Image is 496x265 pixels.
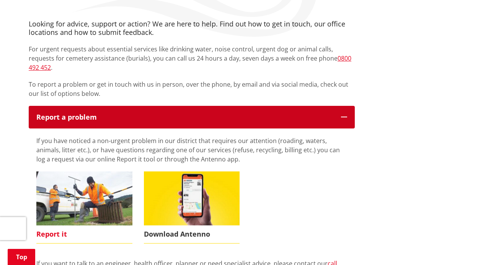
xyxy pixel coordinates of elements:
p: To report a problem or get in touch with us in person, over the phone, by email and via social me... [29,80,355,98]
a: Top [8,249,35,265]
h4: Looking for advice, support or action? We are here to help. Find out how to get in touch, our off... [29,20,355,36]
iframe: Messenger Launcher [461,233,488,260]
p: Report a problem [36,114,333,121]
a: 0800 492 452 [29,54,351,72]
span: Report it [36,225,132,243]
a: Report it [36,171,132,243]
button: Report a problem [29,106,355,129]
a: Download Antenno [144,171,240,243]
p: For urgent requests about essential services like drinking water, noise control, urgent dog or an... [29,44,355,72]
img: Report it [36,171,132,225]
span: Download Antenno [144,225,240,243]
img: Antenno [144,171,240,225]
span: If you have noticed a non-urgent problem in our district that requires our attention (roading, wa... [36,137,340,163]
